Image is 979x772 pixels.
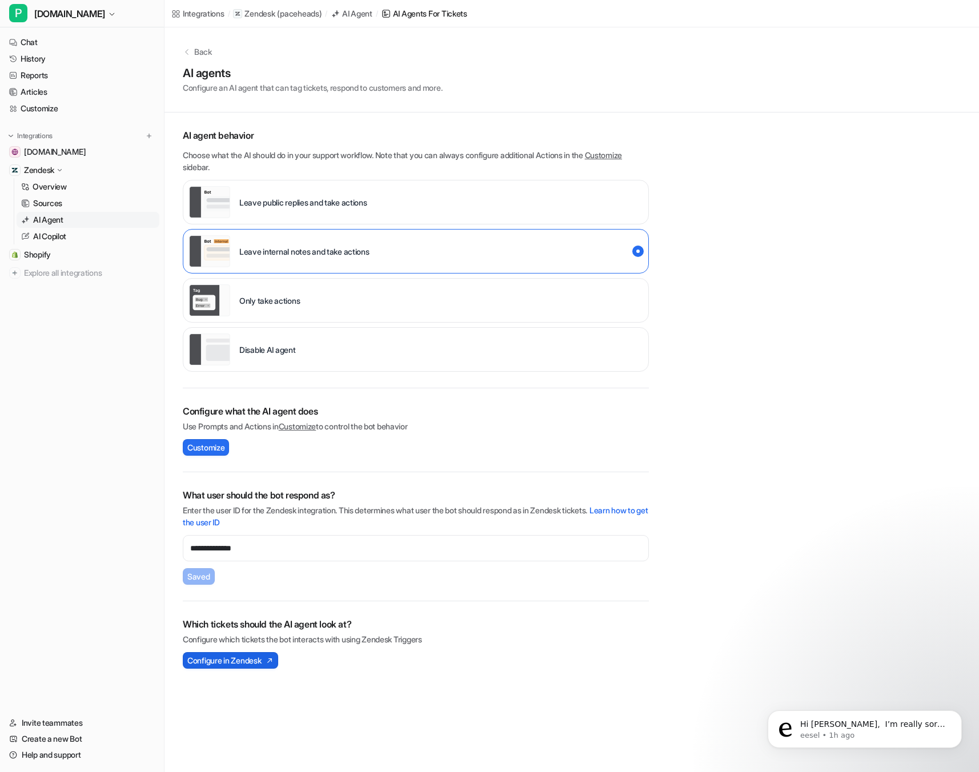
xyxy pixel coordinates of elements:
p: Back [194,46,212,58]
a: Customize [279,421,316,431]
span: [DOMAIN_NAME] [24,146,86,158]
a: Zendesk(paceheads) [233,8,322,19]
span: Explore all integrations [24,264,155,282]
a: Create a new Bot [5,731,159,747]
img: expand menu [7,132,15,140]
p: Only take actions [239,295,300,307]
a: Invite teammates [5,715,159,731]
p: Message from eesel, sent 1h ago [50,44,197,54]
iframe: Intercom notifications message [751,686,979,766]
div: live::disabled [183,278,649,323]
p: Configure which tickets the bot interacts with using Zendesk Triggers [183,633,649,645]
a: Customize [585,150,622,160]
img: Leave internal notes and take actions [189,235,230,267]
a: paceheads.com[DOMAIN_NAME] [5,144,159,160]
a: Chat [5,34,159,50]
div: live::external_reply [183,180,649,224]
h1: AI agents [183,65,442,82]
p: AI Copilot [33,231,66,242]
a: Overview [17,179,159,195]
p: Choose what the AI should do in your support workflow. Note that you can always configure additio... [183,149,649,173]
p: ( paceheads ) [277,8,322,19]
a: ShopifyShopify [5,247,159,263]
div: AI Agent [342,7,372,19]
p: Sources [33,198,62,209]
span: Configure in Zendesk [187,654,261,666]
span: / [325,9,327,19]
p: Leave internal notes and take actions [239,246,370,258]
a: Sources [17,195,159,211]
a: AI Agent [17,212,159,228]
a: Reports [5,67,159,83]
h2: What user should the bot respond as? [183,488,649,502]
img: explore all integrations [9,267,21,279]
a: AI Agent [331,7,372,19]
span: P [9,4,27,22]
a: History [5,51,159,67]
a: Integrations [171,7,224,19]
span: Customize [187,441,224,453]
img: Only take actions [189,284,230,316]
a: Articles [5,84,159,100]
img: Leave public replies and take actions [189,186,230,218]
p: Use Prompts and Actions in to control the bot behavior [183,420,649,432]
p: Leave public replies and take actions [239,196,367,208]
button: Configure in Zendesk [183,652,278,669]
p: Zendesk [24,164,54,176]
p: Overview [33,181,67,192]
a: Help and support [5,747,159,763]
span: / [228,9,230,19]
h2: Which tickets should the AI agent look at? [183,617,649,631]
img: Shopify [11,251,18,258]
button: Integrations [5,130,56,142]
div: Integrations [183,7,224,19]
button: Saved [183,568,215,585]
p: Enter the user ID for the Zendesk integration. This determines what user the bot should respond a... [183,504,649,528]
button: Customize [183,439,229,456]
a: Learn how to get the user ID [183,505,648,527]
p: Disable AI agent [239,344,296,356]
a: AI Agents for tickets [382,7,467,19]
span: Hi [PERSON_NAME], ​ I’m really sorry this happened - thanks for flagging it. We’ve raised this wi... [50,33,195,122]
span: Saved [187,570,210,582]
span: / [376,9,378,19]
p: Zendesk [244,8,275,19]
img: Zendesk [11,167,18,174]
span: Shopify [24,249,51,260]
img: paceheads.com [11,148,18,155]
p: AI agent behavior [183,128,649,142]
p: Integrations [17,131,53,140]
h2: Configure what the AI agent does [183,404,649,418]
p: Configure an AI agent that can tag tickets, respond to customers and more. [183,82,442,94]
a: Customize [5,100,159,116]
div: AI Agents for tickets [393,7,467,19]
a: AI Copilot [17,228,159,244]
div: paused::disabled [183,327,649,372]
p: AI Agent [33,214,63,226]
img: menu_add.svg [145,132,153,140]
img: Disable AI agent [189,333,230,365]
span: [DOMAIN_NAME] [34,6,105,22]
div: live::internal_reply [183,229,649,274]
a: Explore all integrations [5,265,159,281]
